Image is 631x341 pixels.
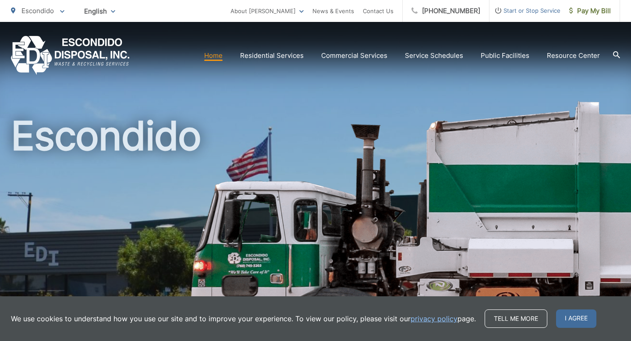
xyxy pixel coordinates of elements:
a: Commercial Services [321,50,387,61]
a: About [PERSON_NAME] [230,6,304,16]
a: Resource Center [547,50,600,61]
span: Escondido [21,7,54,15]
a: Residential Services [240,50,304,61]
a: privacy policy [411,313,457,324]
a: Contact Us [363,6,393,16]
span: Pay My Bill [569,6,611,16]
a: Home [204,50,223,61]
a: Service Schedules [405,50,463,61]
span: I agree [556,309,596,328]
a: EDCD logo. Return to the homepage. [11,36,130,75]
a: News & Events [312,6,354,16]
a: Public Facilities [481,50,529,61]
p: We use cookies to understand how you use our site and to improve your experience. To view our pol... [11,313,476,324]
a: Tell me more [485,309,547,328]
span: English [78,4,122,19]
